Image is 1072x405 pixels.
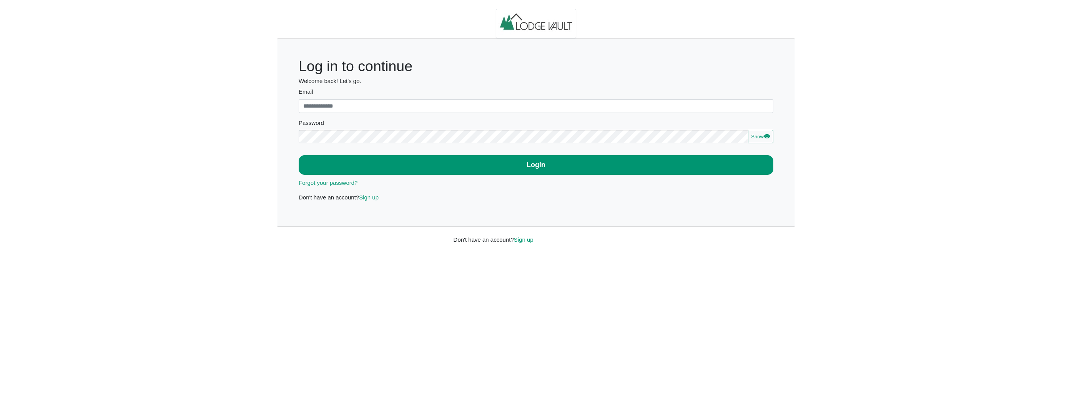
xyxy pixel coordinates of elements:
b: Login [527,161,545,169]
a: Sign up [359,194,379,201]
img: logo.2b93711c.jpg [496,9,577,39]
button: Login [299,155,773,175]
svg: eye fill [764,133,770,139]
h6: Welcome back! Let's go. [299,78,773,85]
label: Email [299,88,773,96]
a: Forgot your password? [299,179,357,186]
h1: Log in to continue [299,58,773,75]
button: Showeye fill [748,130,773,144]
a: Sign up [514,236,534,243]
div: Don't have an account? [448,227,625,244]
legend: Password [299,119,773,130]
p: Don't have an account? [299,193,773,202]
